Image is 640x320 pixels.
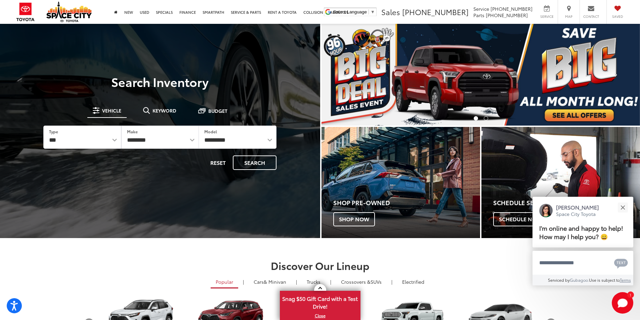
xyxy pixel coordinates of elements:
svg: Text [614,258,628,269]
li: | [294,278,299,285]
h4: Schedule Service [493,199,640,206]
h3: Search Inventory [28,75,292,88]
label: Type [49,129,58,134]
div: Toyota [322,127,480,238]
span: I'm online and happy to help! How may I help you? 😀 [539,224,623,241]
span: Schedule Now [493,212,548,226]
button: Search [233,155,276,170]
span: 1 [630,293,631,296]
h2: Discover Our Lineup [83,260,557,271]
button: Click to view previous picture. [322,37,369,112]
span: Map [561,14,576,19]
span: Service [473,5,489,12]
span: Sales [381,6,400,17]
label: Make [127,129,138,134]
span: Budget [208,108,227,113]
span: Shop Now [333,212,375,226]
a: SUVs [336,276,387,287]
button: Click to view next picture. [592,37,640,112]
a: Popular [211,276,238,288]
li: | [390,278,394,285]
img: Space City Toyota [46,1,92,22]
a: Trucks [302,276,326,287]
span: Snag $50 Gift Card with a Test Drive! [281,291,360,312]
li: Go to slide number 1. [474,116,478,121]
span: [PHONE_NUMBER] [486,12,528,18]
li: Go to slide number 2. [484,116,488,121]
a: Terms [620,277,631,283]
span: Use is subject to [589,277,620,283]
button: Toggle Chat Window [612,292,633,314]
a: Cars [249,276,291,287]
span: Crossovers & [341,278,371,285]
p: [PERSON_NAME] [556,203,599,211]
p: Space City Toyota [556,211,599,217]
span: [PHONE_NUMBER] [490,5,532,12]
span: Saved [610,14,625,19]
li: | [241,278,246,285]
svg: Start Chat [612,292,633,314]
span: & Minivan [264,278,286,285]
span: [PHONE_NUMBER] [402,6,469,17]
a: Electrified [397,276,429,287]
button: Close [615,200,630,215]
span: Parts [473,12,484,18]
span: Serviced by [548,277,570,283]
h4: Shop Pre-Owned [333,199,480,206]
div: Toyota [481,127,640,238]
textarea: Type your message [532,251,633,275]
a: Gubagoo. [570,277,589,283]
div: Close[PERSON_NAME]Space City ToyotaI'm online and happy to help! How may I help you? 😀Type your m... [532,197,633,285]
span: Select Language [333,9,367,14]
a: Schedule Service Schedule Now [481,127,640,238]
button: Reset [205,155,231,170]
a: Select Language​ [333,9,375,14]
span: Keyword [153,108,176,113]
span: Contact [583,14,599,19]
li: | [329,278,333,285]
span: ▼ [371,9,375,14]
label: Model [204,129,217,134]
button: Chat with SMS [612,255,630,270]
span: Service [539,14,554,19]
span: Vehicle [102,108,121,113]
a: Shop Pre-Owned Shop Now [322,127,480,238]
